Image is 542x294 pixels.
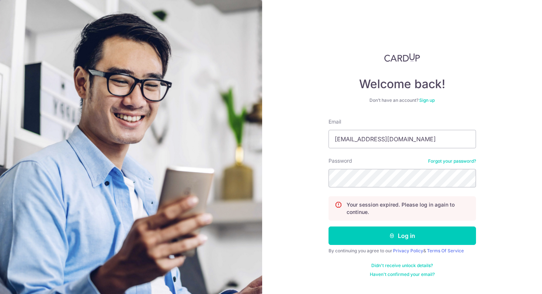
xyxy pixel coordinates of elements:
img: CardUp Logo [384,53,420,62]
a: Privacy Policy [393,248,423,253]
p: Your session expired. Please log in again to continue. [347,201,470,216]
a: Didn't receive unlock details? [371,263,433,269]
input: Enter your Email [329,130,476,148]
div: Don’t have an account? [329,97,476,103]
div: By continuing you agree to our & [329,248,476,254]
label: Password [329,157,352,165]
h4: Welcome back! [329,77,476,91]
label: Email [329,118,341,125]
a: Terms Of Service [427,248,464,253]
a: Forgot your password? [428,158,476,164]
a: Sign up [419,97,435,103]
a: Haven't confirmed your email? [370,271,435,277]
button: Log in [329,226,476,245]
